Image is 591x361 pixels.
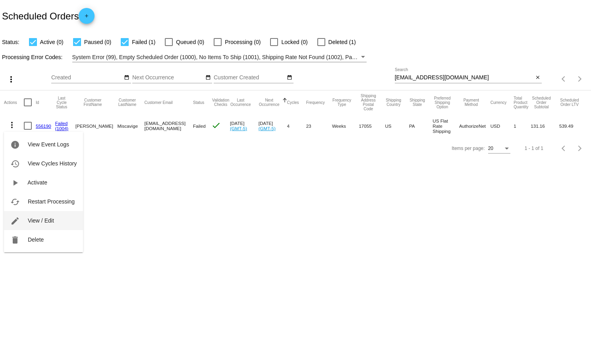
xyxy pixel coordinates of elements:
[28,160,77,167] span: View Cycles History
[10,140,20,150] mat-icon: info
[28,198,75,205] span: Restart Processing
[10,216,20,226] mat-icon: edit
[10,178,20,188] mat-icon: play_arrow
[28,141,69,148] span: View Event Logs
[27,179,47,186] span: Activate
[28,217,54,224] span: View / Edit
[28,236,44,243] span: Delete
[10,235,20,245] mat-icon: delete
[10,159,20,169] mat-icon: history
[10,197,20,207] mat-icon: cached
